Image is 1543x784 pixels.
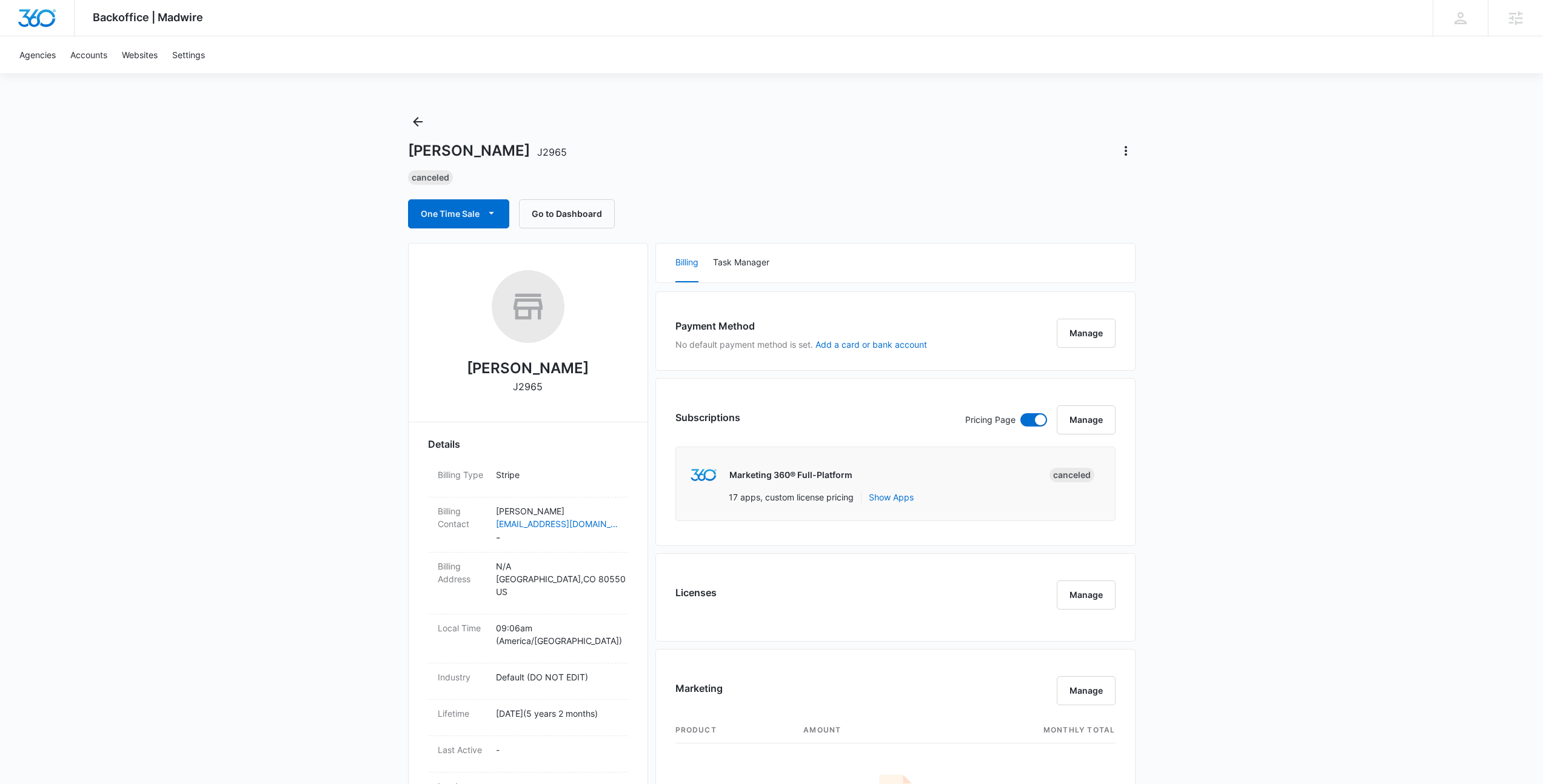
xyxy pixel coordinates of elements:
th: monthly total [926,717,1115,743]
button: Back [408,112,427,131]
p: Marketing 360® Full-Platform [729,469,852,481]
h3: Subscriptions [675,410,740,425]
div: Local Time09:06am (America/[GEOGRAPHIC_DATA]) [428,614,628,663]
div: Lifetime[DATE](5 years 2 months) [428,700,628,736]
button: Show Apps [869,491,914,503]
p: [DATE] ( 5 years 2 months ) [496,707,618,720]
span: Backoffice | Madwire [93,11,203,24]
span: Details [428,437,460,451]
a: Websites [115,36,165,73]
h3: Payment Method [675,319,927,333]
button: Actions [1116,141,1136,161]
button: Task Manager [713,244,769,282]
p: [PERSON_NAME] [496,505,618,517]
a: Agencies [12,36,63,73]
button: One Time Sale [408,199,509,228]
p: Pricing Page [965,413,1016,427]
p: 09:06am ( America/[GEOGRAPHIC_DATA] ) [496,622,618,647]
dt: Last Active [438,743,486,756]
h1: [PERSON_NAME] [408,142,567,160]
a: Settings [165,36,212,73]
button: Go to Dashboard [519,199,615,228]
img: marketing360Logo [691,469,717,482]
a: [EMAIL_ADDRESS][DOMAIN_NAME] [496,517,618,530]
h3: Marketing [675,681,723,696]
dt: Billing Type [438,468,486,481]
dt: Industry [438,671,486,683]
div: Canceled [408,170,453,185]
th: product [675,717,794,743]
div: IndustryDefault (DO NOT EDIT) [428,663,628,700]
dt: Lifetime [438,707,486,720]
button: Manage [1057,580,1116,610]
dt: Local Time [438,622,486,634]
div: Billing Contact[PERSON_NAME][EMAIL_ADDRESS][DOMAIN_NAME]- [428,497,628,553]
h3: Licenses [675,585,717,600]
p: Default (DO NOT EDIT) [496,671,618,683]
button: Manage [1057,319,1116,348]
dd: - [496,505,618,545]
th: amount [794,717,926,743]
p: 17 apps, custom license pricing [729,491,854,503]
p: N/A [GEOGRAPHIC_DATA] , CO 80550 US [496,560,618,598]
p: Stripe [496,468,618,481]
dt: Billing Contact [438,505,486,530]
a: Accounts [63,36,115,73]
div: Canceled [1049,468,1094,482]
div: Last Active- [428,736,628,772]
p: J2965 [513,379,543,394]
button: Manage [1057,405,1116,434]
div: Billing TypeStripe [428,461,628,497]
h2: [PERSON_NAME] [467,357,589,379]
p: - [496,743,618,756]
button: Add a card or bank account [815,341,927,349]
div: Billing AddressN/A[GEOGRAPHIC_DATA],CO 80550US [428,553,628,614]
button: Billing [675,244,698,282]
span: J2965 [537,146,567,158]
p: No default payment method is set. [675,338,927,351]
dt: Billing Address [438,560,486,585]
button: Manage [1057,676,1116,705]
